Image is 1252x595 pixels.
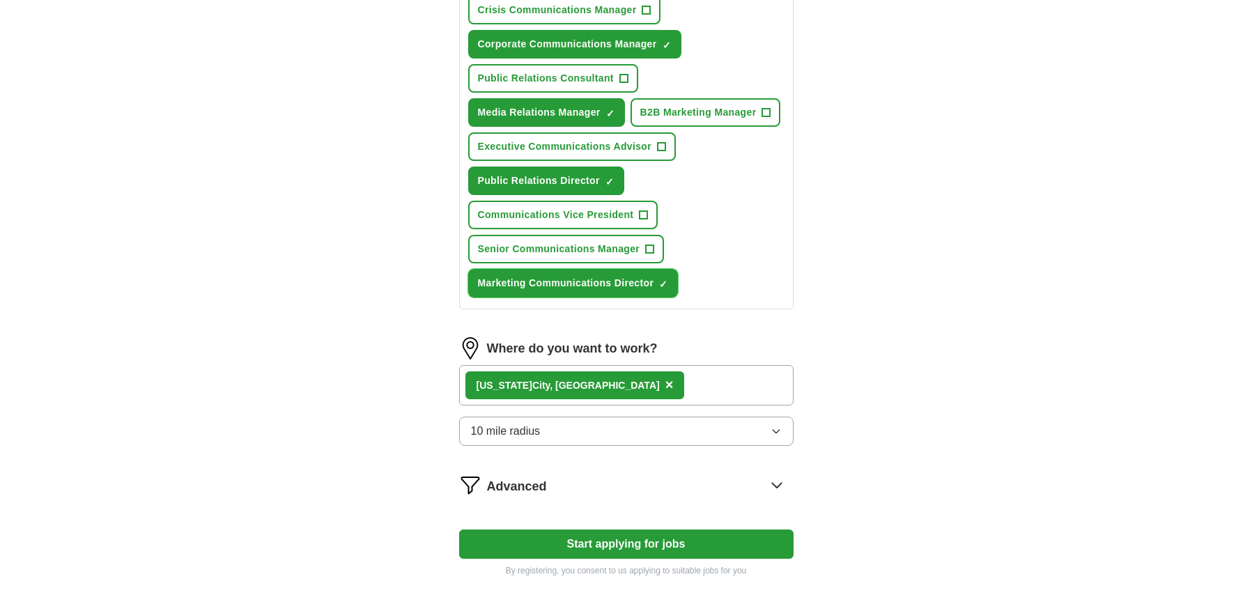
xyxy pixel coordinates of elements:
button: Public Relations Director✓ [468,167,624,195]
button: 10 mile radius [459,417,794,446]
button: Corporate Communications Manager✓ [468,30,681,59]
img: location.png [459,337,481,360]
button: Start applying for jobs [459,530,794,559]
strong: [US_STATE] [477,380,532,391]
button: Executive Communications Advisor [468,132,677,161]
span: Senior Communications Manager [478,242,640,256]
span: Media Relations Manager [478,105,601,120]
span: Corporate Communications Manager [478,37,657,52]
span: × [665,377,674,392]
span: ✓ [659,279,667,290]
span: B2B Marketing Manager [640,105,757,120]
button: Media Relations Manager✓ [468,98,625,127]
button: B2B Marketing Manager [631,98,781,127]
span: Public Relations Director [478,173,600,188]
span: Crisis Communications Manager [478,3,637,17]
label: Where do you want to work? [487,339,658,358]
button: Senior Communications Manager [468,235,665,263]
p: By registering, you consent to us applying to suitable jobs for you [459,564,794,577]
span: ✓ [663,40,671,51]
div: City, [GEOGRAPHIC_DATA] [477,378,660,393]
button: Marketing Communications Director✓ [468,269,679,297]
span: Marketing Communications Director [478,276,654,291]
span: 10 mile radius [471,423,541,440]
span: Executive Communications Advisor [478,139,652,154]
span: ✓ [606,108,615,119]
img: filter [459,474,481,496]
button: × [665,375,674,396]
span: Advanced [487,477,547,496]
span: ✓ [605,176,614,187]
span: Public Relations Consultant [478,71,614,86]
button: Public Relations Consultant [468,64,638,93]
span: Communications Vice President [478,208,634,222]
button: Communications Vice President [468,201,658,229]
